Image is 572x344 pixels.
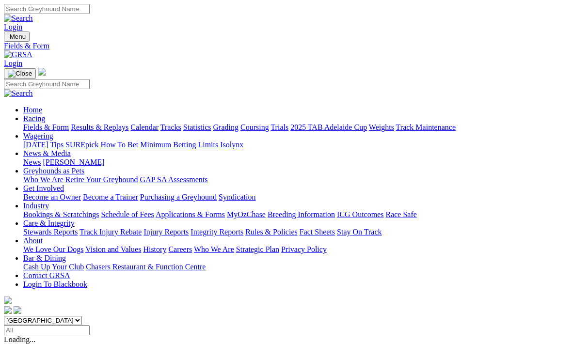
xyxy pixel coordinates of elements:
[23,271,70,280] a: Contact GRSA
[23,254,66,262] a: Bar & Dining
[140,175,208,184] a: GAP SA Assessments
[337,228,381,236] a: Stay On Track
[79,228,142,236] a: Track Injury Rebate
[4,79,90,89] input: Search
[4,50,32,59] img: GRSA
[23,193,81,201] a: Become an Owner
[65,141,98,149] a: SUREpick
[23,123,69,131] a: Fields & Form
[219,193,255,201] a: Syndication
[101,141,139,149] a: How To Bet
[4,89,33,98] img: Search
[140,193,217,201] a: Purchasing a Greyhound
[156,210,225,219] a: Applications & Forms
[23,210,568,219] div: Industry
[23,175,64,184] a: Who We Are
[143,245,166,253] a: History
[23,141,64,149] a: [DATE] Tips
[4,4,90,14] input: Search
[281,245,327,253] a: Privacy Policy
[23,236,43,245] a: About
[4,59,22,67] a: Login
[23,132,53,140] a: Wagering
[213,123,238,131] a: Grading
[268,210,335,219] a: Breeding Information
[4,42,568,50] a: Fields & Form
[23,149,71,157] a: News & Media
[23,158,568,167] div: News & Media
[168,245,192,253] a: Careers
[65,175,138,184] a: Retire Your Greyhound
[23,245,83,253] a: We Love Our Dogs
[85,245,141,253] a: Vision and Values
[23,228,78,236] a: Stewards Reports
[130,123,159,131] a: Calendar
[143,228,189,236] a: Injury Reports
[240,123,269,131] a: Coursing
[23,175,568,184] div: Greyhounds as Pets
[245,228,298,236] a: Rules & Policies
[227,210,266,219] a: MyOzChase
[23,280,87,288] a: Login To Blackbook
[23,263,84,271] a: Cash Up Your Club
[220,141,243,149] a: Isolynx
[23,114,45,123] a: Racing
[23,245,568,254] div: About
[4,23,22,31] a: Login
[23,210,99,219] a: Bookings & Scratchings
[23,158,41,166] a: News
[191,228,243,236] a: Integrity Reports
[4,68,36,79] button: Toggle navigation
[23,228,568,236] div: Care & Integrity
[71,123,128,131] a: Results & Replays
[23,193,568,202] div: Get Involved
[38,68,46,76] img: logo-grsa-white.png
[4,297,12,304] img: logo-grsa-white.png
[23,219,75,227] a: Care & Integrity
[4,335,35,344] span: Loading...
[300,228,335,236] a: Fact Sheets
[290,123,367,131] a: 2025 TAB Adelaide Cup
[396,123,456,131] a: Track Maintenance
[194,245,234,253] a: Who We Are
[160,123,181,131] a: Tracks
[369,123,394,131] a: Weights
[86,263,206,271] a: Chasers Restaurant & Function Centre
[23,123,568,132] div: Racing
[23,106,42,114] a: Home
[10,33,26,40] span: Menu
[270,123,288,131] a: Trials
[83,193,138,201] a: Become a Trainer
[236,245,279,253] a: Strategic Plan
[14,306,21,314] img: twitter.svg
[4,31,30,42] button: Toggle navigation
[337,210,383,219] a: ICG Outcomes
[23,141,568,149] div: Wagering
[385,210,416,219] a: Race Safe
[23,184,64,192] a: Get Involved
[43,158,104,166] a: [PERSON_NAME]
[4,306,12,314] img: facebook.svg
[8,70,32,78] img: Close
[140,141,218,149] a: Minimum Betting Limits
[101,210,154,219] a: Schedule of Fees
[4,325,90,335] input: Select date
[23,202,49,210] a: Industry
[183,123,211,131] a: Statistics
[23,263,568,271] div: Bar & Dining
[23,167,84,175] a: Greyhounds as Pets
[4,14,33,23] img: Search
